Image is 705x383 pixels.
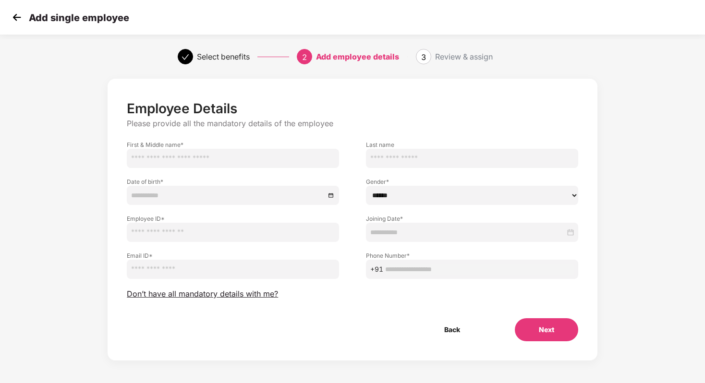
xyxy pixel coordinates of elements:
label: Last name [366,141,578,149]
label: Email ID [127,251,339,260]
label: Employee ID [127,215,339,223]
label: Gender [366,178,578,186]
p: Employee Details [127,100,578,117]
div: Review & assign [435,49,493,64]
p: Please provide all the mandatory details of the employee [127,119,578,129]
div: Select benefits [197,49,250,64]
button: Back [420,318,484,341]
span: 3 [421,52,426,62]
span: check [182,53,189,61]
span: 2 [302,52,307,62]
span: +91 [370,264,383,275]
label: Date of birth [127,178,339,186]
p: Add single employee [29,12,129,24]
span: Don’t have all mandatory details with me? [127,289,278,299]
img: svg+xml;base64,PHN2ZyB4bWxucz0iaHR0cDovL3d3dy53My5vcmcvMjAwMC9zdmciIHdpZHRoPSIzMCIgaGVpZ2h0PSIzMC... [10,10,24,24]
button: Next [515,318,578,341]
div: Add employee details [316,49,399,64]
label: First & Middle name [127,141,339,149]
label: Phone Number [366,251,578,260]
label: Joining Date [366,215,578,223]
